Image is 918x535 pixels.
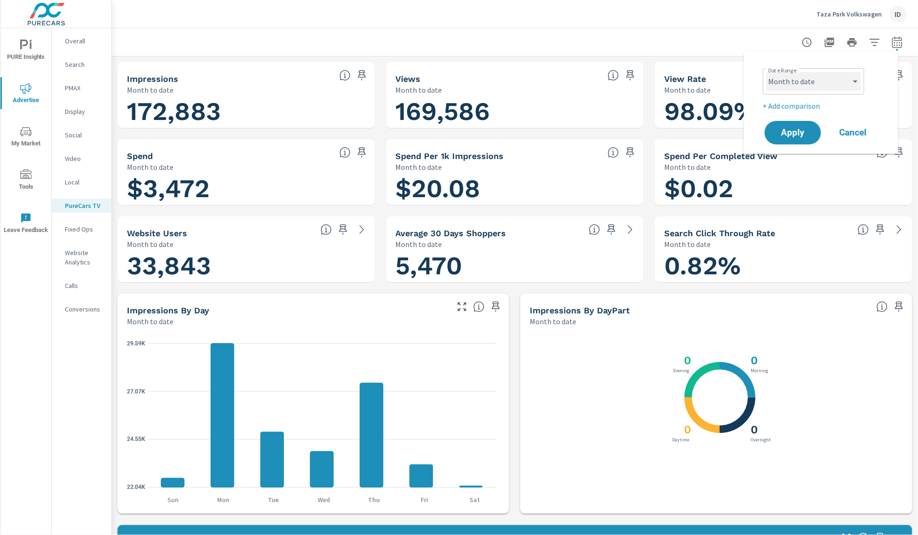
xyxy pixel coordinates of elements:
[749,438,773,442] p: Overnight
[52,57,111,72] div: Search
[127,305,209,315] h5: Impressions by Day
[354,222,369,237] a: See more details in report
[664,96,903,128] h1: 98.09%
[664,173,903,205] h1: $0.02
[127,316,173,327] p: Month to date
[358,495,391,504] p: Thu
[589,224,600,235] span: A rolling 30 day total of daily Shoppers on the dealership website, averaged over the selected da...
[396,74,421,84] h5: Views
[834,128,872,137] span: Cancel
[52,199,111,213] div: PureCars TV
[890,6,907,23] div: ID
[664,161,711,173] p: Month to date
[127,84,173,96] p: Month to date
[65,177,104,187] p: Local
[127,173,366,205] h1: $3,472
[765,121,821,144] button: Apply
[664,250,903,282] h1: 0.82%
[664,239,711,250] p: Month to date
[396,173,635,205] h1: $20.08
[0,28,51,245] div: nav menu
[670,438,691,442] p: Daytime
[664,74,706,84] h5: View Rate
[825,121,881,144] button: Cancel
[127,161,173,173] p: Month to date
[65,154,104,163] p: Video
[682,354,691,367] h3: 0
[52,104,111,119] div: Display
[892,222,907,237] a: See more details in report
[52,222,111,236] div: Fixed Ops
[455,299,470,314] button: Make Fullscreen
[671,368,691,373] p: Evening
[52,152,111,166] div: Video
[664,84,711,96] p: Month to date
[530,305,630,315] h5: Impressions by DayPart
[65,201,104,210] p: PureCars TV
[888,33,907,52] button: Select Date Range
[396,161,442,173] p: Month to date
[127,228,187,238] h5: Website Users
[396,84,442,96] p: Month to date
[408,495,441,504] p: Fri
[127,239,173,250] p: Month to date
[682,423,691,436] h3: 0
[892,68,907,83] span: Save this to your personalized report
[339,70,351,81] span: Number of times your connected TV ad was presented to a user. [Source: This data is provided by t...
[52,279,111,293] div: Calls
[820,33,839,52] button: "Export Report to PDF"
[749,354,758,367] h3: 0
[127,484,145,491] text: 22.04K
[321,224,332,235] span: Unique website visitors over the selected time period. [Source: Website Analytics]
[396,250,635,282] h1: 5,470
[858,224,869,235] span: Percentage of users who viewed your campaigns who clicked through to your website. For example, i...
[3,213,48,236] span: Leave Feedback
[127,250,366,282] h1: 33,843
[604,222,619,237] span: Save this to your personalized report
[65,60,104,69] p: Search
[623,145,638,160] span: Save this to your personalized report
[749,368,770,373] p: Morning
[396,239,442,250] p: Month to date
[3,40,48,63] span: PURE Insights
[3,83,48,106] span: Advertise
[763,100,883,112] p: + Add comparison
[396,228,506,238] h5: Average 30 Days Shoppers
[336,222,351,237] span: Save this to your personalized report
[65,36,104,46] p: Overall
[52,302,111,316] div: Conversions
[52,128,111,142] div: Social
[52,34,111,48] div: Overall
[354,145,369,160] span: Save this to your personalized report
[207,495,240,504] p: Mon
[623,222,638,237] a: See more details in report
[52,246,111,269] div: Website Analytics
[3,169,48,192] span: Tools
[127,151,153,161] h5: Spend
[257,495,290,504] p: Tue
[157,495,189,504] p: Sun
[774,128,812,137] span: Apply
[65,224,104,234] p: Fixed Ops
[473,301,485,312] span: The number of impressions, broken down by the day of the week they occurred.
[873,222,888,237] span: Save this to your personalized report
[65,304,104,314] p: Conversions
[3,126,48,149] span: My Market
[65,83,104,93] p: PMAX
[52,175,111,189] div: Local
[52,81,111,95] div: PMAX
[65,107,104,116] p: Display
[354,68,369,83] span: Save this to your personalized report
[892,299,907,314] span: Save this to your personalized report
[127,74,178,84] h5: Impressions
[127,388,145,395] text: 27.07K
[530,316,576,327] p: Month to date
[843,33,862,52] button: Print Report
[865,33,884,52] button: Apply Filters
[65,130,104,140] p: Social
[65,281,104,290] p: Calls
[608,70,619,81] span: Number of times your connected TV ad was viewed completely by a user. [Source: This data is provi...
[127,340,145,347] text: 29.59K
[892,145,907,160] span: Save this to your personalized report
[307,495,340,504] p: Wed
